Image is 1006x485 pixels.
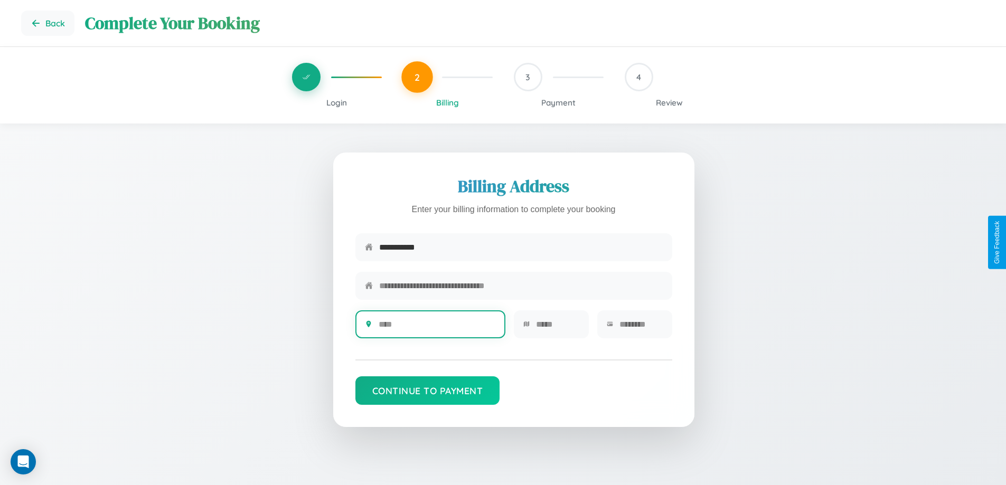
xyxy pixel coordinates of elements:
h1: Complete Your Booking [85,12,985,35]
p: Enter your billing information to complete your booking [355,202,672,217]
span: Payment [541,98,576,108]
h2: Billing Address [355,175,672,198]
div: Open Intercom Messenger [11,449,36,474]
div: Give Feedback [993,221,1001,264]
span: 3 [525,72,530,82]
span: Login [326,98,347,108]
button: Go back [21,11,74,36]
span: Billing [436,98,459,108]
span: 2 [415,71,420,83]
button: Continue to Payment [355,376,500,405]
span: 4 [636,72,641,82]
span: Review [656,98,683,108]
